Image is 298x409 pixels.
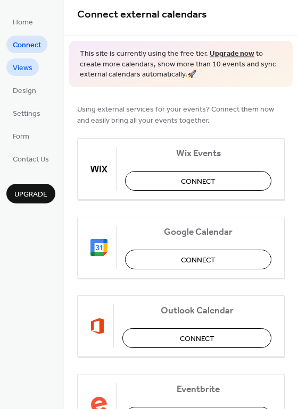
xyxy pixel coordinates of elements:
[13,108,40,120] span: Settings
[6,184,55,203] button: Upgrade
[13,63,32,74] span: Views
[6,13,39,30] a: Home
[6,127,36,144] a: Form
[125,171,271,191] button: Connect
[181,254,216,266] span: Connect
[125,148,271,159] span: Wix Events
[6,150,55,167] a: Contact Us
[125,384,271,395] span: Eventbrite
[125,226,271,237] span: Google Calendar
[181,176,216,187] span: Connect
[6,36,47,53] a: Connect
[14,189,47,200] span: Upgrade
[13,17,33,28] span: Home
[13,154,49,165] span: Contact Us
[125,250,271,269] button: Connect
[13,86,36,97] span: Design
[122,328,271,348] button: Connect
[13,40,41,51] span: Connect
[80,49,282,80] span: This site is currently using the free tier. to create more calendars, show more than 10 events an...
[122,305,271,316] span: Outlook Calendar
[77,104,285,126] span: Using external services for your events? Connect them now and easily bring all your events together.
[6,81,43,99] a: Design
[77,4,207,25] span: Connect external calendars
[210,47,254,61] a: Upgrade now
[90,239,107,256] img: google
[13,131,29,142] span: Form
[180,333,214,344] span: Connect
[6,104,47,122] a: Settings
[90,160,107,177] img: wix
[6,58,39,76] a: Views
[90,318,105,335] img: outlook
